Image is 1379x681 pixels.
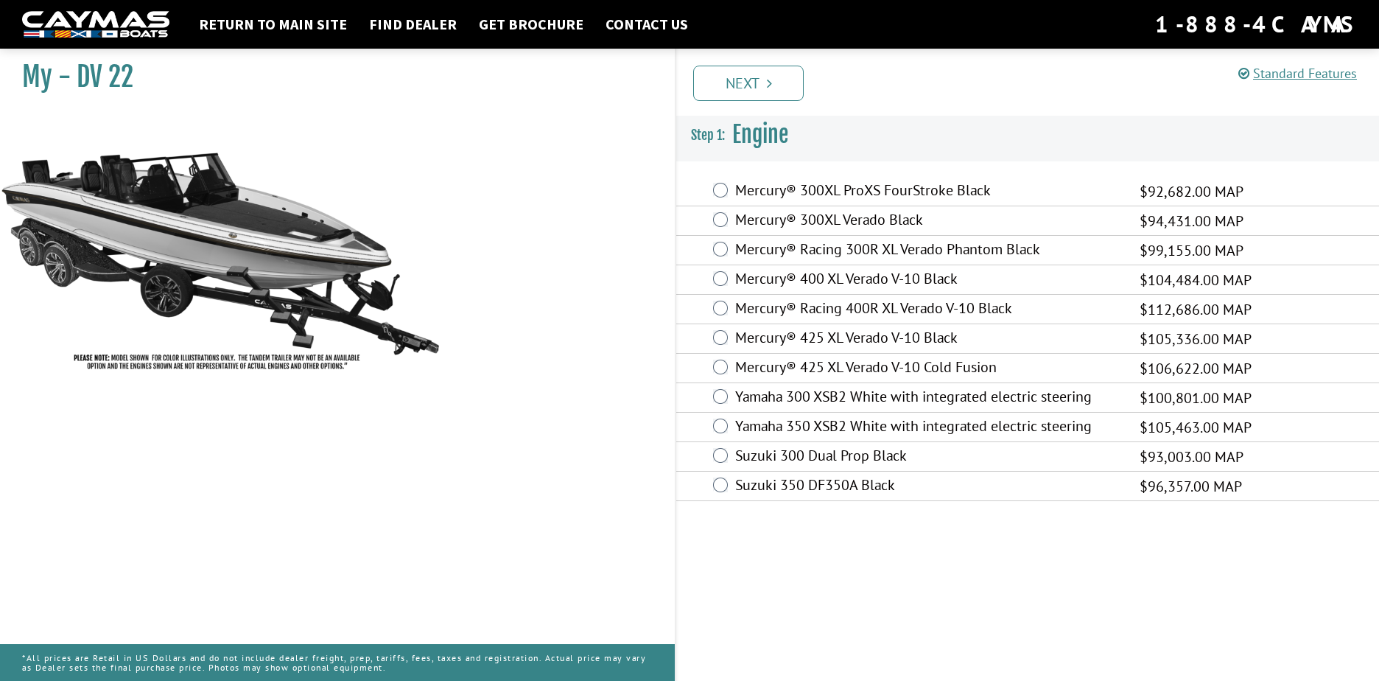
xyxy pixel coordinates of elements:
label: Yamaha 350 XSB2 White with integrated electric steering [735,417,1121,439]
a: Get Brochure [471,15,591,34]
span: $92,682.00 MAP [1140,181,1243,203]
label: Suzuki 350 DF350A Black [735,476,1121,497]
label: Mercury® 400 XL Verado V-10 Black [735,270,1121,291]
p: *All prices are Retail in US Dollars and do not include dealer freight, prep, tariffs, fees, taxe... [22,646,653,680]
span: $99,155.00 MAP [1140,240,1243,262]
a: Find Dealer [362,15,464,34]
h1: My - DV 22 [22,60,638,94]
img: white-logo-c9c8dbefe5ff5ceceb0f0178aa75bf4bb51f6bca0971e226c86eb53dfe498488.png [22,11,169,38]
a: Standard Features [1238,65,1357,82]
label: Mercury® 300XL ProXS FourStroke Black [735,181,1121,203]
label: Mercury® 425 XL Verado V-10 Black [735,329,1121,350]
span: $94,431.00 MAP [1140,210,1243,232]
span: $105,336.00 MAP [1140,328,1252,350]
label: Mercury® 300XL Verado Black [735,211,1121,232]
label: Suzuki 300 Dual Prop Black [735,447,1121,468]
span: $100,801.00 MAP [1140,387,1252,409]
label: Mercury® Racing 400R XL Verado V-10 Black [735,299,1121,321]
span: $93,003.00 MAP [1140,446,1243,468]
label: Yamaha 300 XSB2 White with integrated electric steering [735,388,1121,409]
span: $105,463.00 MAP [1140,416,1252,439]
div: 1-888-4CAYMAS [1155,8,1357,41]
label: Mercury® Racing 300R XL Verado Phantom Black [735,240,1121,262]
ul: Pagination [689,63,1379,101]
span: $104,484.00 MAP [1140,269,1252,291]
span: $96,357.00 MAP [1140,475,1242,497]
a: Next [693,66,804,101]
a: Return to main site [192,15,354,34]
a: Contact Us [598,15,695,34]
h3: Engine [676,108,1379,162]
span: $112,686.00 MAP [1140,298,1252,321]
label: Mercury® 425 XL Verado V-10 Cold Fusion [735,358,1121,380]
span: $106,622.00 MAP [1140,357,1252,380]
